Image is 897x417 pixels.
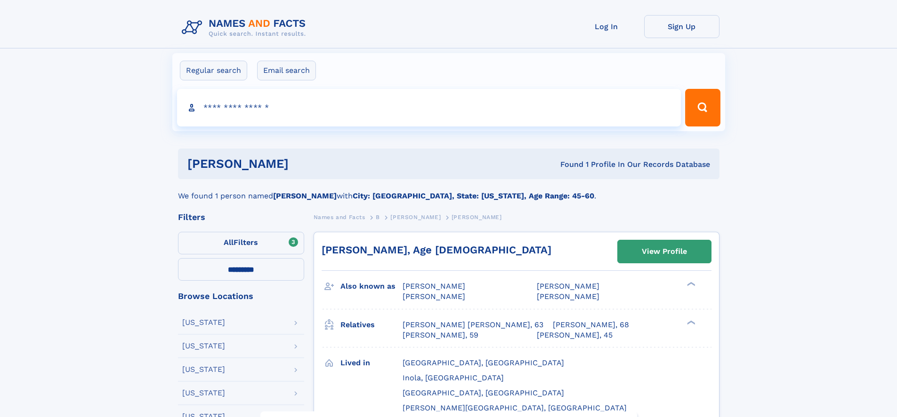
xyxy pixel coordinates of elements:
[224,238,234,247] span: All
[537,292,599,301] span: [PERSON_NAME]
[403,282,465,291] span: [PERSON_NAME]
[403,403,627,412] span: [PERSON_NAME][GEOGRAPHIC_DATA], [GEOGRAPHIC_DATA]
[180,61,247,80] label: Regular search
[182,389,225,397] div: [US_STATE]
[340,317,403,333] h3: Relatives
[376,211,380,223] a: B
[403,373,504,382] span: Inola, [GEOGRAPHIC_DATA]
[403,330,478,340] a: [PERSON_NAME], 59
[353,191,594,200] b: City: [GEOGRAPHIC_DATA], State: [US_STATE], Age Range: 45-60
[178,232,304,254] label: Filters
[685,281,696,287] div: ❯
[452,214,502,220] span: [PERSON_NAME]
[403,292,465,301] span: [PERSON_NAME]
[178,15,314,40] img: Logo Names and Facts
[642,241,687,262] div: View Profile
[403,320,543,330] a: [PERSON_NAME] [PERSON_NAME], 63
[685,89,720,126] button: Search Button
[178,213,304,221] div: Filters
[340,278,403,294] h3: Also known as
[376,214,380,220] span: B
[177,89,681,126] input: search input
[187,158,425,170] h1: [PERSON_NAME]
[618,240,711,263] a: View Profile
[390,214,441,220] span: [PERSON_NAME]
[182,366,225,373] div: [US_STATE]
[644,15,719,38] a: Sign Up
[182,319,225,326] div: [US_STATE]
[553,320,629,330] a: [PERSON_NAME], 68
[340,355,403,371] h3: Lived in
[403,358,564,367] span: [GEOGRAPHIC_DATA], [GEOGRAPHIC_DATA]
[569,15,644,38] a: Log In
[314,211,365,223] a: Names and Facts
[273,191,337,200] b: [PERSON_NAME]
[537,282,599,291] span: [PERSON_NAME]
[403,388,564,397] span: [GEOGRAPHIC_DATA], [GEOGRAPHIC_DATA]
[178,179,719,202] div: We found 1 person named with .
[322,244,551,256] a: [PERSON_NAME], Age [DEMOGRAPHIC_DATA]
[257,61,316,80] label: Email search
[390,211,441,223] a: [PERSON_NAME]
[424,159,710,170] div: Found 1 Profile In Our Records Database
[685,319,696,325] div: ❯
[182,342,225,350] div: [US_STATE]
[178,292,304,300] div: Browse Locations
[537,330,613,340] a: [PERSON_NAME], 45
